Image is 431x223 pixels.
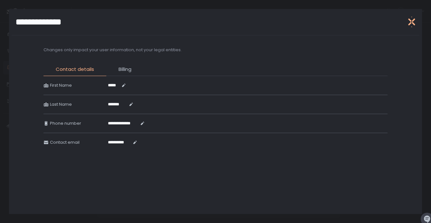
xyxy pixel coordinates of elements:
span: Billing [119,66,131,73]
span: Contact email [50,140,80,145]
h2: Changes only impact your user information, not your legal entities. [43,47,182,53]
span: Contact details [56,66,94,73]
span: Phone number [50,121,81,126]
span: First Name [50,82,72,88]
span: Last Name [50,102,72,107]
